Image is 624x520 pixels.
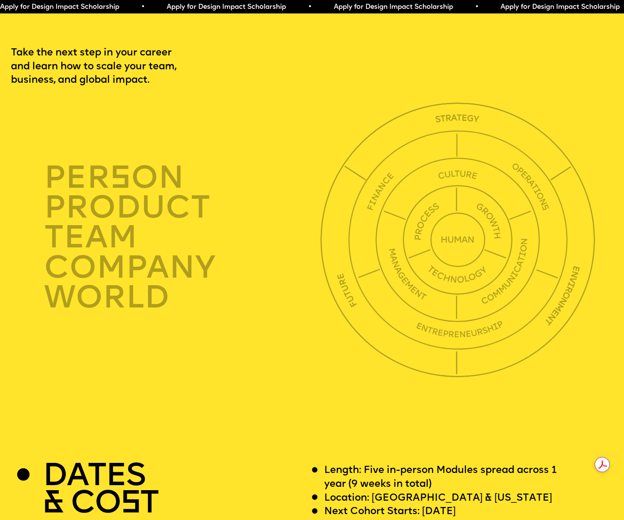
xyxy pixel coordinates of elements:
[324,491,552,505] p: Location: [GEOGRAPHIC_DATA] & [US_STATE]
[11,46,205,87] p: Take the next step in your career and learn how to scale your team, business, and global impact.
[44,223,325,252] div: TEAM
[44,253,325,283] div: company
[308,4,312,11] span: •
[43,464,159,518] h2: DATES & CO T
[475,4,479,11] span: •
[110,164,131,196] span: s
[44,283,325,313] div: world
[44,163,325,192] div: per on
[324,464,576,491] p: Length: Five in-person Modules spread across 1 year (9 weeks in total)
[44,193,325,223] div: product
[141,4,145,11] span: •
[324,505,456,519] p: Next Cohort Starts: [DATE]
